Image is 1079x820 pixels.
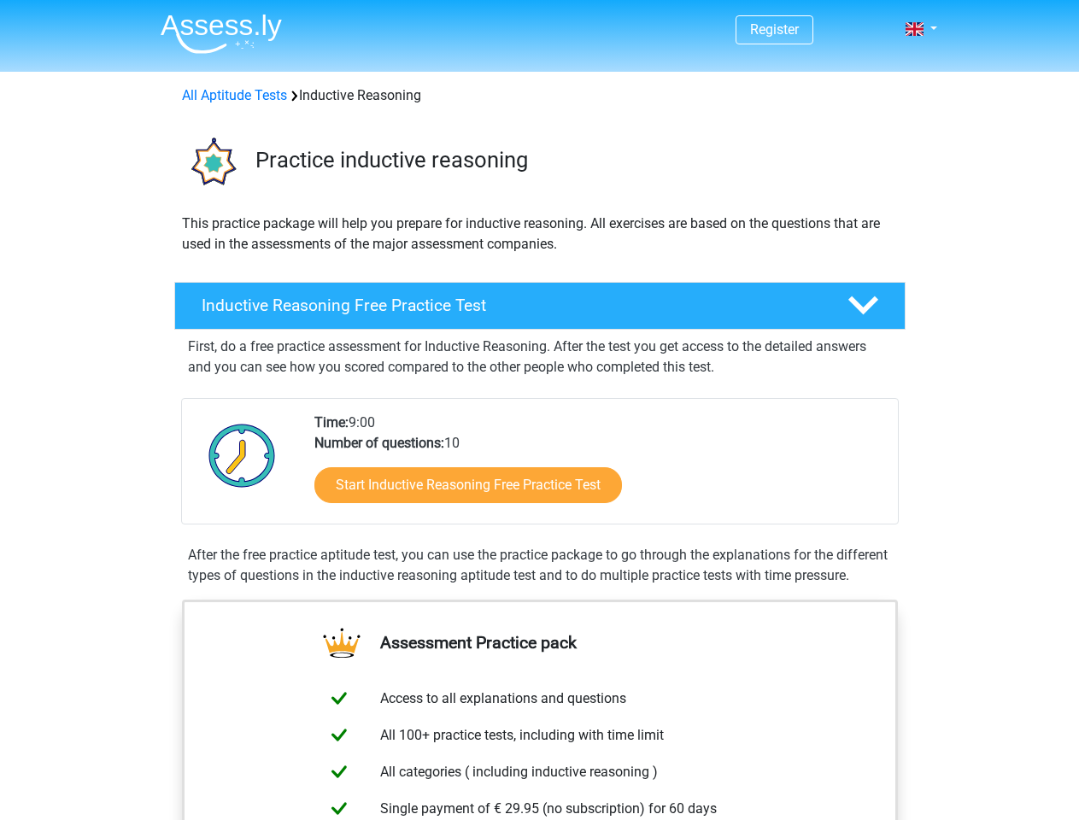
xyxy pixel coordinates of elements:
[167,282,912,330] a: Inductive Reasoning Free Practice Test
[750,21,799,38] a: Register
[161,14,282,54] img: Assessly
[255,147,892,173] h3: Practice inductive reasoning
[181,545,899,586] div: After the free practice aptitude test, you can use the practice package to go through the explana...
[202,296,820,315] h4: Inductive Reasoning Free Practice Test
[199,413,285,498] img: Clock
[314,467,622,503] a: Start Inductive Reasoning Free Practice Test
[188,337,892,378] p: First, do a free practice assessment for Inductive Reasoning. After the test you get access to th...
[314,414,349,430] b: Time:
[182,214,898,255] p: This practice package will help you prepare for inductive reasoning. All exercises are based on t...
[175,126,248,199] img: inductive reasoning
[175,85,905,106] div: Inductive Reasoning
[302,413,897,524] div: 9:00 10
[314,435,444,451] b: Number of questions:
[182,87,287,103] a: All Aptitude Tests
